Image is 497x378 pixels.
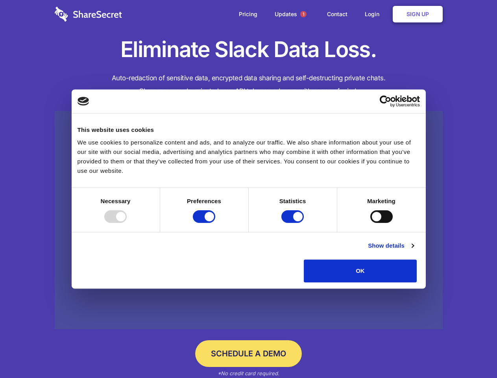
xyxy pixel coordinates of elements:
div: We use cookies to personalize content and ads, and to analyze our traffic. We also share informat... [78,138,420,176]
em: *No credit card required. [218,370,279,376]
strong: Preferences [187,198,221,204]
button: OK [304,259,417,282]
a: Login [357,2,391,26]
strong: Marketing [367,198,395,204]
a: Sign Up [393,6,443,22]
a: Usercentrics Cookiebot - opens in a new window [351,95,420,107]
a: Wistia video thumbnail [55,111,443,330]
span: 1 [300,11,307,17]
img: logo [78,97,89,106]
strong: Statistics [279,198,306,204]
a: Show details [368,241,414,250]
a: Pricing [231,2,265,26]
div: This website uses cookies [78,125,420,135]
h1: Eliminate Slack Data Loss. [55,35,443,64]
a: Schedule a Demo [195,340,302,367]
h4: Auto-redaction of sensitive data, encrypted data sharing and self-destructing private chats. Shar... [55,72,443,98]
a: Contact [319,2,355,26]
img: logo-wordmark-white-trans-d4663122ce5f474addd5e946df7df03e33cb6a1c49d2221995e7729f52c070b2.svg [55,7,122,22]
strong: Necessary [101,198,131,204]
